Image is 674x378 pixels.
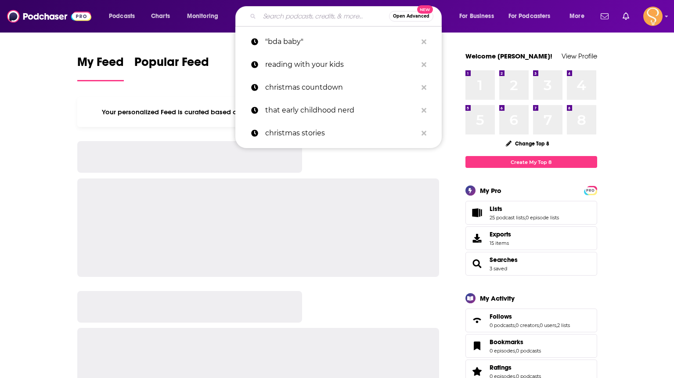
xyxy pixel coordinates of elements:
[556,322,557,328] span: ,
[490,205,559,213] a: Lists
[585,187,596,194] span: PRO
[503,9,563,23] button: open menu
[490,322,515,328] a: 0 podcasts
[260,9,389,23] input: Search podcasts, credits, & more...
[235,53,442,76] a: reading with your kids
[490,230,511,238] span: Exports
[145,9,175,23] a: Charts
[597,9,612,24] a: Show notifications dropdown
[459,10,494,22] span: For Business
[393,14,429,18] span: Open Advanced
[490,313,512,320] span: Follows
[7,8,91,25] img: Podchaser - Follow, Share and Rate Podcasts
[469,365,486,378] a: Ratings
[77,55,124,75] span: My Feed
[469,340,486,352] a: Bookmarks
[515,322,539,328] a: 0 creators
[490,240,511,246] span: 15 items
[490,214,525,221] a: 25 podcast lists
[508,10,551,22] span: For Podcasters
[619,9,633,24] a: Show notifications dropdown
[235,122,442,145] a: christmas stories
[244,6,450,26] div: Search podcasts, credits, & more...
[585,187,596,193] a: PRO
[134,55,209,75] span: Popular Feed
[265,99,417,122] p: that early childhood nerd
[181,9,230,23] button: open menu
[490,265,507,272] a: 3 saved
[265,53,417,76] p: reading with your kids
[465,201,597,225] span: Lists
[235,99,442,122] a: that early childhood nerd
[465,52,552,60] a: Welcome [PERSON_NAME]!
[265,30,417,53] p: "bda baby"
[465,334,597,358] span: Bookmarks
[490,205,502,213] span: Lists
[469,232,486,244] span: Exports
[465,252,597,276] span: Searches
[480,186,501,195] div: My Pro
[557,322,570,328] a: 2 lists
[569,10,584,22] span: More
[490,348,515,354] a: 0 episodes
[643,7,663,26] img: User Profile
[109,10,135,22] span: Podcasts
[501,138,555,149] button: Change Top 8
[151,10,170,22] span: Charts
[490,338,523,346] span: Bookmarks
[490,338,541,346] a: Bookmarks
[187,10,218,22] span: Monitoring
[490,313,570,320] a: Follows
[526,214,559,221] a: 0 episode lists
[515,348,516,354] span: ,
[103,9,146,23] button: open menu
[465,156,597,168] a: Create My Top 8
[417,5,433,14] span: New
[235,76,442,99] a: christmas countdown
[469,314,486,327] a: Follows
[469,207,486,219] a: Lists
[480,294,515,302] div: My Activity
[490,363,512,371] span: Ratings
[490,363,541,371] a: Ratings
[77,97,440,127] div: Your personalized Feed is curated based on the Podcasts, Creators, Users, and Lists that you Follow.
[469,258,486,270] a: Searches
[389,11,433,22] button: Open AdvancedNew
[265,122,417,145] p: christmas stories
[643,7,663,26] span: Logged in as RebeccaAtkinson
[562,52,597,60] a: View Profile
[490,256,518,264] a: Searches
[77,55,124,81] a: My Feed
[134,55,209,81] a: Popular Feed
[563,9,595,23] button: open menu
[540,322,556,328] a: 0 users
[643,7,663,26] button: Show profile menu
[235,30,442,53] a: "bda baby"
[265,76,417,99] p: christmas countdown
[453,9,505,23] button: open menu
[516,348,541,354] a: 0 podcasts
[539,322,540,328] span: ,
[465,226,597,250] a: Exports
[465,309,597,332] span: Follows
